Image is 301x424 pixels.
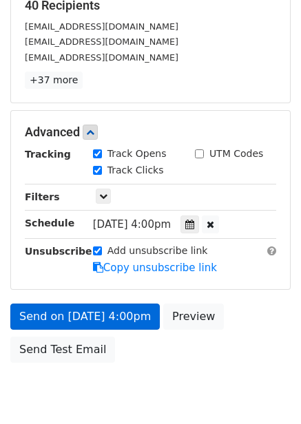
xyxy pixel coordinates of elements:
[107,163,164,178] label: Track Clicks
[107,147,167,161] label: Track Opens
[25,191,60,202] strong: Filters
[25,125,276,140] h5: Advanced
[25,52,178,63] small: [EMAIL_ADDRESS][DOMAIN_NAME]
[25,149,71,160] strong: Tracking
[25,72,83,89] a: +37 more
[232,358,301,424] iframe: Chat Widget
[10,304,160,330] a: Send on [DATE] 4:00pm
[25,218,74,229] strong: Schedule
[107,244,208,258] label: Add unsubscribe link
[25,21,178,32] small: [EMAIL_ADDRESS][DOMAIN_NAME]
[25,36,178,47] small: [EMAIL_ADDRESS][DOMAIN_NAME]
[163,304,224,330] a: Preview
[93,218,171,231] span: [DATE] 4:00pm
[25,246,92,257] strong: Unsubscribe
[10,337,115,363] a: Send Test Email
[93,262,217,274] a: Copy unsubscribe link
[209,147,263,161] label: UTM Codes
